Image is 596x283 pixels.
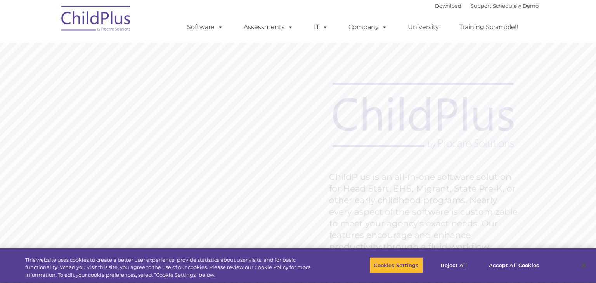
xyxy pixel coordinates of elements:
a: Download [435,3,461,9]
a: IT [306,19,336,35]
rs-layer: ChildPlus is an all-in-one software solution for Head Start, EHS, Migrant, State Pre-K, or other ... [329,171,521,253]
a: Company [341,19,395,35]
button: Close [575,257,592,274]
a: Schedule A Demo [493,3,539,9]
a: Assessments [236,19,301,35]
button: Reject All [430,257,478,273]
font: | [435,3,539,9]
a: Software [179,19,231,35]
a: Training Scramble!! [452,19,526,35]
div: This website uses cookies to create a better user experience, provide statistics about user visit... [25,256,328,279]
a: Support [471,3,491,9]
button: Cookies Settings [369,257,423,273]
button: Accept All Cookies [485,257,543,273]
a: University [400,19,447,35]
img: ChildPlus by Procare Solutions [57,0,135,39]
